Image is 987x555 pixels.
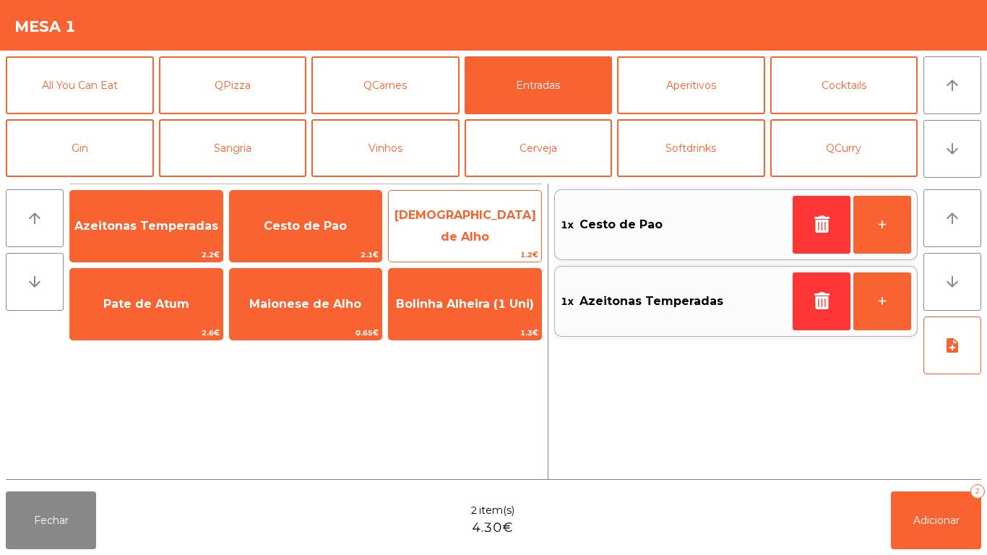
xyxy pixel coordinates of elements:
span: 1x [561,214,574,236]
span: 1x [561,291,574,312]
button: + [853,272,911,330]
button: Cocktails [770,56,918,114]
button: Entradas [465,56,613,114]
span: 2.2€ [70,248,223,262]
h4: Mesa 1 [14,16,76,38]
button: Gin [6,119,154,177]
button: QCarnes [311,56,460,114]
span: item(s) [479,503,514,518]
span: 1.3€ [389,326,541,340]
i: arrow_upward [944,77,961,94]
button: QCurry [770,119,918,177]
button: arrow_downward [923,120,981,178]
span: Adicionar [913,514,960,527]
span: 2.6€ [70,326,223,340]
button: note_add [923,317,981,374]
i: note_add [944,337,961,354]
button: arrow_downward [6,253,64,311]
button: All You Can Eat [6,56,154,114]
span: 2.1€ [230,248,382,262]
i: arrow_upward [26,210,43,227]
button: Adicionar2 [891,491,981,549]
button: QPizza [159,56,307,114]
button: + [853,196,911,254]
button: Cerveja [465,119,613,177]
span: Cesto de Pao [264,219,347,233]
button: Softdrinks [617,119,765,177]
i: arrow_downward [26,273,43,291]
span: 2 [470,503,478,518]
button: Aperitivos [617,56,765,114]
span: [DEMOGRAPHIC_DATA] de Alho [395,208,536,244]
i: arrow_upward [944,210,961,227]
button: arrow_downward [923,253,981,311]
button: Fechar [6,491,96,549]
span: Cesto de Pao [579,214,663,236]
i: arrow_downward [944,273,961,291]
span: Azeitonas Temperadas [579,291,723,312]
span: Pate de Atum [103,297,189,311]
span: Maionese de Alho [249,297,361,311]
span: 0.65€ [230,326,382,340]
button: Sangria [159,119,307,177]
span: Bolinha Alheira (1 Uni) [396,297,534,311]
i: arrow_downward [944,140,961,158]
span: Azeitonas Temperadas [74,219,218,233]
button: arrow_upward [923,189,981,247]
button: Vinhos [311,119,460,177]
button: arrow_upward [6,189,64,247]
button: arrow_upward [923,56,981,114]
div: 2 [970,484,985,499]
span: 4.30€ [472,518,513,538]
span: 1.2€ [389,248,541,262]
